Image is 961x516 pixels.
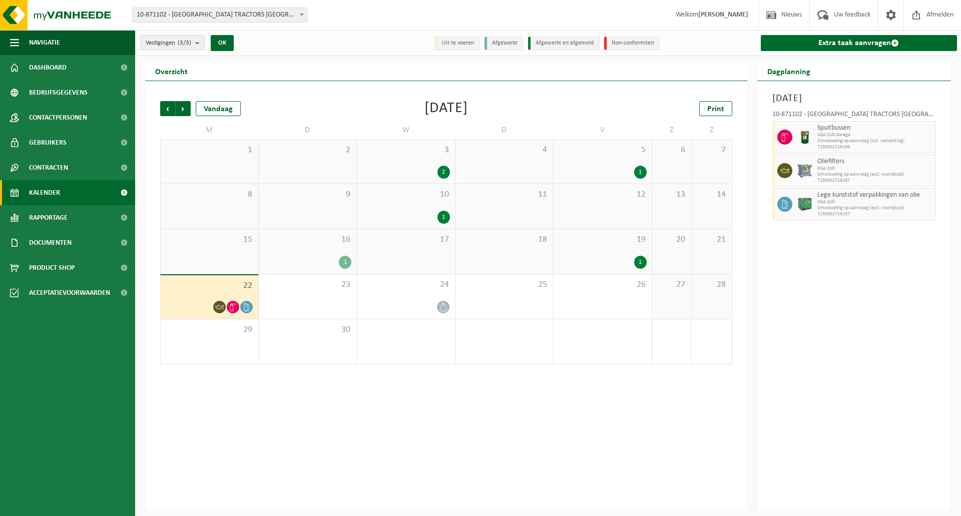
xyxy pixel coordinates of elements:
[29,255,75,280] span: Product Shop
[817,132,933,138] span: KGA Colli Garage
[692,121,732,139] td: Z
[166,145,253,156] span: 1
[817,144,933,150] span: T250002718198
[657,279,687,290] span: 27
[634,256,647,269] div: 1
[757,61,820,81] h2: Dagplanning
[29,205,68,230] span: Rapportage
[604,37,660,50] li: Non-conformiteit
[29,30,60,55] span: Navigatie
[460,145,549,156] span: 4
[697,145,726,156] span: 7
[559,145,647,156] span: 5
[160,101,175,116] span: Vorige
[455,121,554,139] td: D
[178,40,191,46] count: (3/3)
[817,166,933,172] span: KGA Colli
[145,61,198,81] h2: Overzicht
[554,121,652,139] td: V
[460,189,549,200] span: 11
[460,234,549,245] span: 18
[29,130,67,155] span: Gebruikers
[817,178,933,184] span: T250002718197
[772,111,936,121] div: 10-871102 - [GEOGRAPHIC_DATA] TRACTORS [GEOGRAPHIC_DATA] - [GEOGRAPHIC_DATA]
[657,234,687,245] span: 20
[697,234,726,245] span: 21
[166,324,253,335] span: 29
[362,279,450,290] span: 24
[698,11,748,19] strong: [PERSON_NAME]
[559,234,647,245] span: 19
[797,197,812,212] img: PB-HB-1400-HPE-GN-01
[559,189,647,200] span: 12
[176,101,191,116] span: Volgende
[761,35,957,51] a: Extra taak aanvragen
[140,35,205,50] button: Vestigingen(3/3)
[817,205,933,211] span: Omwisseling op aanvraag (excl. voorrijkost)
[817,172,933,178] span: Omwisseling op aanvraag (excl. voorrijkost)
[196,101,241,116] div: Vandaag
[29,155,68,180] span: Contracten
[264,234,352,245] span: 16
[264,279,352,290] span: 23
[29,230,72,255] span: Documenten
[797,163,812,178] img: PB-AP-0800-MET-02-01
[657,189,687,200] span: 13
[29,80,88,105] span: Bedrijfsgegevens
[437,166,450,179] div: 2
[362,189,450,200] span: 10
[817,191,933,199] span: Lege kunststof verpakkingen van olie
[146,36,191,51] span: Vestigingen
[817,211,933,217] span: T250002718197
[259,121,357,139] td: D
[29,55,67,80] span: Dashboard
[424,101,468,116] div: [DATE]
[797,130,812,145] img: PB-OT-0200-MET-00-32
[29,280,110,305] span: Acceptatievoorwaarden
[133,8,307,22] span: 10-871102 - TERBERG TRACTORS BELGIUM - DESTELDONK
[772,91,936,106] h3: [DATE]
[29,180,60,205] span: Kalender
[652,121,692,139] td: Z
[264,145,352,156] span: 2
[362,234,450,245] span: 17
[166,234,253,245] span: 15
[485,37,523,50] li: Afgewerkt
[264,324,352,335] span: 30
[634,166,647,179] div: 1
[166,280,253,291] span: 22
[339,256,351,269] div: 1
[29,105,87,130] span: Contactpersonen
[817,158,933,166] span: Oliefilters
[132,8,307,23] span: 10-871102 - TERBERG TRACTORS BELGIUM - DESTELDONK
[559,279,647,290] span: 26
[166,189,253,200] span: 8
[817,138,933,144] span: Omwisseling op aanvraag (incl. verwerking)
[817,199,933,205] span: KGA Colli
[460,279,549,290] span: 25
[697,279,726,290] span: 28
[817,124,933,132] span: Spuitbussen
[264,189,352,200] span: 9
[699,101,732,116] a: Print
[657,145,687,156] span: 6
[707,105,724,113] span: Print
[437,211,450,224] div: 1
[697,189,726,200] span: 14
[211,35,234,51] button: OK
[362,145,450,156] span: 3
[434,37,479,50] li: Uit te voeren
[357,121,455,139] td: W
[528,37,599,50] li: Afgewerkt en afgemeld
[160,121,259,139] td: M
